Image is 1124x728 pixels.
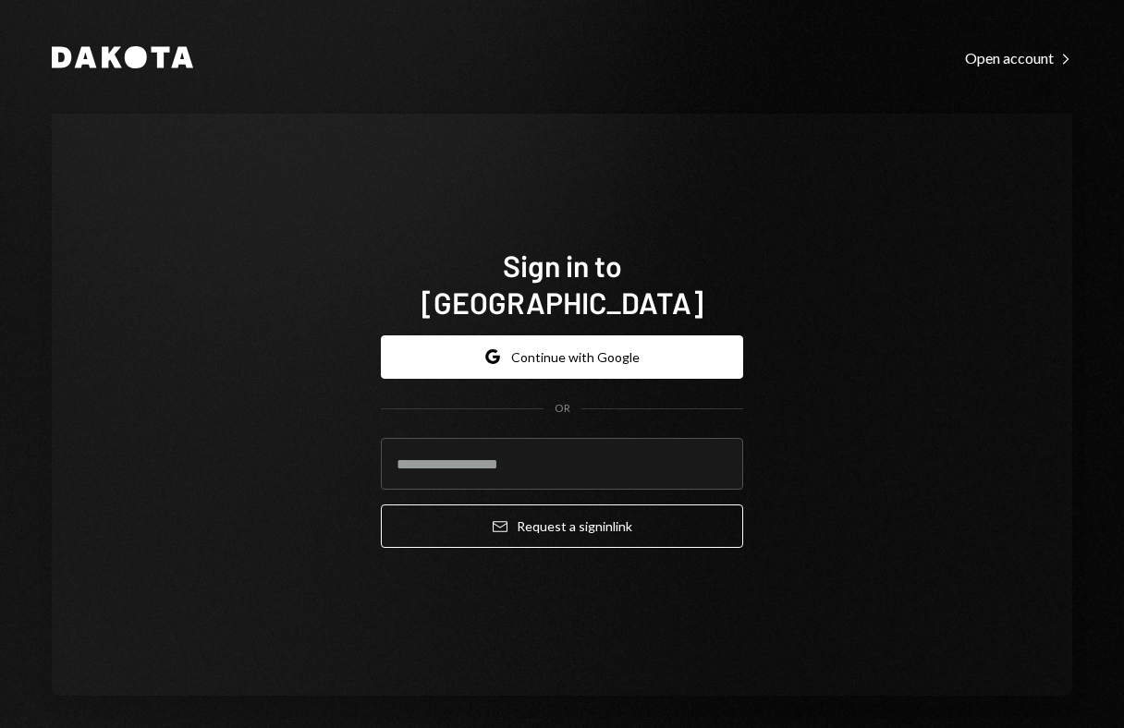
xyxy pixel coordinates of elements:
button: Request a signinlink [381,504,743,548]
div: OR [555,401,570,417]
a: Open account [965,47,1072,67]
h1: Sign in to [GEOGRAPHIC_DATA] [381,247,743,321]
button: Continue with Google [381,335,743,379]
div: Open account [965,49,1072,67]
